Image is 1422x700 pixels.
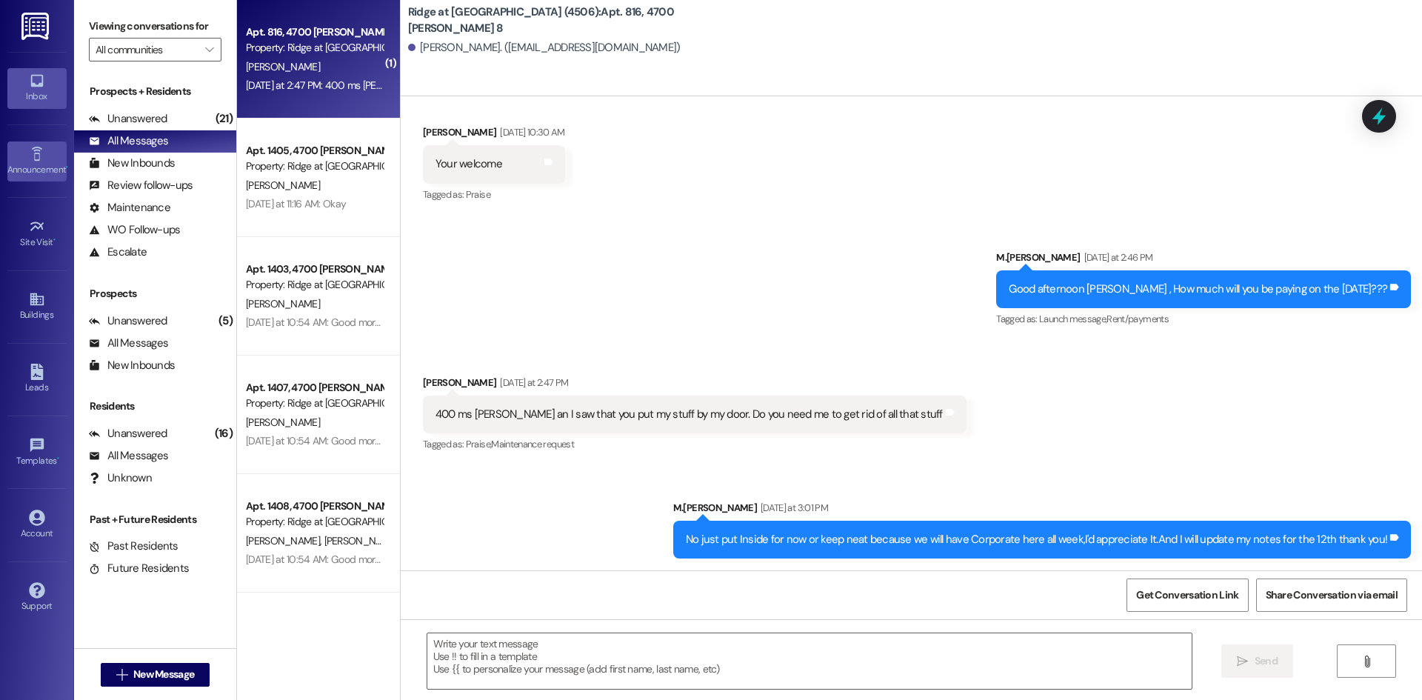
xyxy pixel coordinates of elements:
span: • [53,235,56,245]
div: Past + Future Residents [74,512,236,527]
div: Property: Ridge at [GEOGRAPHIC_DATA] (4506) [246,277,383,293]
span: Send [1255,653,1278,669]
div: Prospects + Residents [74,84,236,99]
span: Share Conversation via email [1266,587,1398,603]
div: Property: Ridge at [GEOGRAPHIC_DATA] (4506) [246,396,383,411]
div: [DATE] at 3:01 PM [757,500,828,516]
button: Share Conversation via email [1256,579,1407,612]
span: • [57,453,59,464]
div: Your welcome [435,156,502,172]
button: Get Conversation Link [1126,579,1248,612]
div: Past Residents [89,539,178,554]
div: No just put Inside for now or keep neat because we will have Corporate here all week,I'd apprecia... [686,532,1387,547]
i:  [1237,656,1248,667]
div: Review follow-ups [89,178,193,193]
div: All Messages [89,336,168,351]
div: [DATE] at 2:47 PM: 400 ms [PERSON_NAME] an I saw that you put my stuff by my door. Do you need me... [246,79,799,92]
b: Ridge at [GEOGRAPHIC_DATA] (4506): Apt. 816, 4700 [PERSON_NAME] 8 [408,4,704,36]
button: Send [1221,644,1293,678]
div: [DATE] at 10:54 AM: Good morning ,sorry for the Inconvenience we will be shutting water off for 1... [246,434,686,447]
span: New Message [133,667,194,682]
span: [PERSON_NAME] [324,534,398,547]
span: Maintenance request [491,438,574,450]
span: Launch message , [1039,313,1106,325]
span: Praise [466,188,490,201]
div: New Inbounds [89,156,175,171]
div: [PERSON_NAME] [423,124,565,145]
div: Tagged as: [423,184,565,205]
div: All Messages [89,133,168,149]
div: Unanswered [89,426,167,441]
a: Leads [7,359,67,399]
span: [PERSON_NAME] [246,60,320,73]
div: M.[PERSON_NAME] [673,500,1411,521]
div: [DATE] at 11:16 AM: Okay [246,197,346,210]
div: Future Residents [89,561,189,576]
div: Property: Ridge at [GEOGRAPHIC_DATA] (4506) [246,159,383,174]
div: Escalate [89,244,147,260]
div: Apt. 1403, 4700 [PERSON_NAME] 14 [246,261,383,277]
div: Prospects [74,286,236,301]
span: • [66,162,68,173]
div: WO Follow-ups [89,222,180,238]
div: [DATE] at 2:47 PM [496,375,568,390]
input: All communities [96,38,198,61]
div: (21) [212,107,236,130]
a: Templates • [7,433,67,473]
a: Inbox [7,68,67,108]
div: New Inbounds [89,358,175,373]
span: Rent/payments [1106,313,1169,325]
a: Buildings [7,287,67,327]
div: All Messages [89,448,168,464]
div: Property: Ridge at [GEOGRAPHIC_DATA] (4506) [246,514,383,530]
div: [DATE] 10:30 AM [496,124,564,140]
div: [DATE] at 2:46 PM [1081,250,1153,265]
div: Maintenance [89,200,170,216]
div: (16) [211,422,236,445]
i:  [1361,656,1372,667]
div: Tagged as: [996,308,1411,330]
span: Praise , [466,438,491,450]
div: [DATE] at 10:54 AM: Good morning ,sorry for the Inconvenience we will be shutting water off for 1... [246,553,686,566]
a: Account [7,505,67,545]
div: Residents [74,399,236,414]
div: 400 ms [PERSON_NAME] an I saw that you put my stuff by my door. Do you need me to get rid of all ... [435,407,943,422]
div: Apt. 1407, 4700 [PERSON_NAME] 14 [246,380,383,396]
i:  [205,44,213,56]
div: [PERSON_NAME]. ([EMAIL_ADDRESS][DOMAIN_NAME]) [408,40,681,56]
div: [DATE] at 10:54 AM: Good morning ,sorry for the Inconvenience we will be shutting water off for 1... [246,316,686,329]
div: Property: Ridge at [GEOGRAPHIC_DATA] (4506) [246,40,383,56]
div: Apt. 1405, 4700 [PERSON_NAME] 14 [246,143,383,159]
div: [PERSON_NAME] [423,375,967,396]
span: [PERSON_NAME] [246,416,320,429]
i:  [116,669,127,681]
button: New Message [101,663,210,687]
div: Unknown [89,470,152,486]
span: [PERSON_NAME] [246,179,320,192]
div: M.[PERSON_NAME] [996,250,1411,270]
div: Good afternoon [PERSON_NAME] , How much will you be paying on the [DATE]??? [1009,281,1387,297]
div: Tagged as: [423,433,967,455]
div: Unanswered [89,111,167,127]
div: Apt. 1408, 4700 [PERSON_NAME] 14 [246,499,383,514]
span: [PERSON_NAME] [246,534,324,547]
span: [PERSON_NAME] [246,297,320,310]
div: (5) [215,310,236,333]
a: Site Visit • [7,214,67,254]
img: ResiDesk Logo [21,13,52,40]
span: Get Conversation Link [1136,587,1238,603]
a: Support [7,578,67,618]
div: Unanswered [89,313,167,329]
label: Viewing conversations for [89,15,221,38]
div: Apt. 816, 4700 [PERSON_NAME] 8 [246,24,383,40]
